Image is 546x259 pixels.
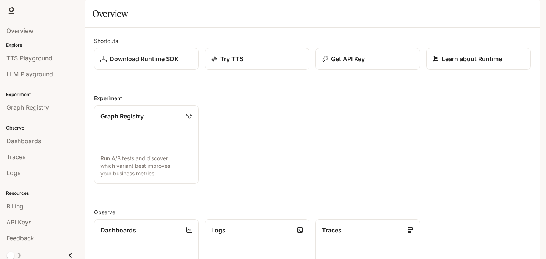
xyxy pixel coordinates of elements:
h2: Shortcuts [94,37,531,45]
h2: Experiment [94,94,531,102]
a: Graph RegistryRun A/B tests and discover which variant best improves your business metrics [94,105,199,184]
h2: Observe [94,208,531,216]
p: Run A/B tests and discover which variant best improves your business metrics [100,155,192,177]
button: Get API Key [315,48,420,70]
h1: Overview [93,6,128,21]
p: Download Runtime SDK [110,54,179,63]
a: Try TTS [205,48,309,70]
a: Download Runtime SDK [94,48,199,70]
p: Try TTS [220,54,243,63]
p: Traces [322,226,342,235]
a: Learn about Runtime [426,48,531,70]
p: Learn about Runtime [442,54,502,63]
p: Graph Registry [100,112,144,121]
p: Logs [211,226,226,235]
p: Dashboards [100,226,136,235]
p: Get API Key [331,54,365,63]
